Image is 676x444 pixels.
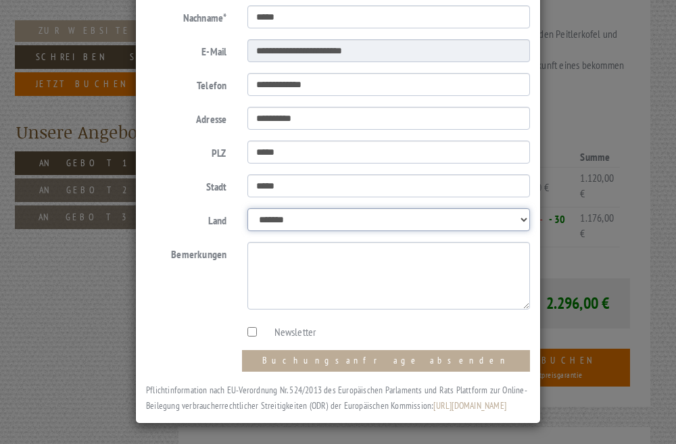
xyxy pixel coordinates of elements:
label: Land [136,208,237,228]
label: E-Mail [136,39,237,59]
small: Pflichtinformation nach EU-Verordnung Nr. 524/2013 des Europäischen Parlaments und Rats Plattform... [146,384,527,412]
label: Adresse [136,107,237,127]
label: Telefon [136,73,237,93]
label: Bemerkungen [136,242,237,262]
button: Buchungsanfrage absenden [242,350,530,372]
label: Newsletter [261,324,316,340]
label: Nachname* [136,5,237,26]
a: [URL][DOMAIN_NAME] [433,399,506,412]
label: PLZ [136,141,237,161]
label: Stadt [136,174,237,195]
